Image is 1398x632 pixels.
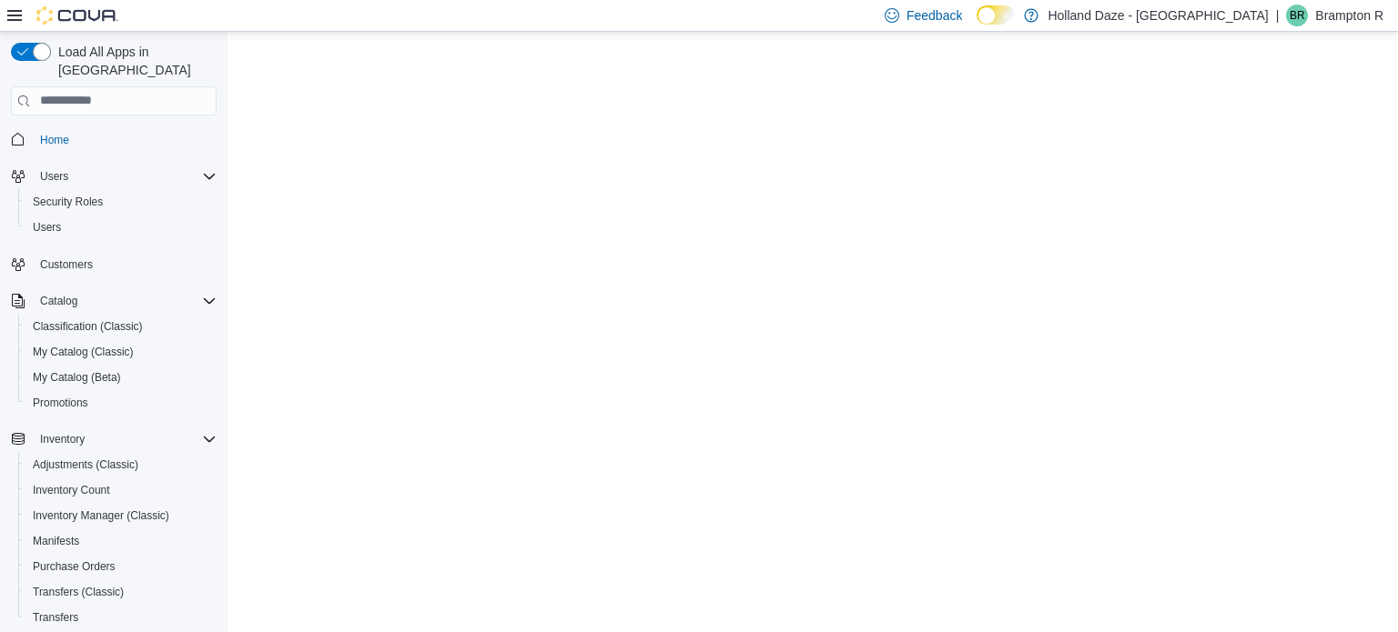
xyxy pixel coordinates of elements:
span: Classification (Classic) [33,319,143,334]
button: Catalog [4,288,224,314]
span: Users [40,169,68,184]
span: Customers [33,253,217,276]
a: Inventory Count [25,479,117,501]
button: Security Roles [18,189,224,215]
span: Adjustments (Classic) [25,454,217,476]
button: Promotions [18,390,224,416]
button: Inventory Manager (Classic) [18,503,224,528]
a: Inventory Manager (Classic) [25,505,177,527]
button: Inventory [33,428,92,450]
span: Inventory [33,428,217,450]
span: My Catalog (Classic) [25,341,217,363]
button: Catalog [33,290,85,312]
a: Transfers (Classic) [25,581,131,603]
a: My Catalog (Classic) [25,341,141,363]
a: Promotions [25,392,96,414]
span: Adjustments (Classic) [33,457,138,472]
span: Classification (Classic) [25,316,217,337]
span: Home [40,133,69,147]
span: Transfers [33,610,78,625]
input: Dark Mode [977,5,1015,25]
span: Customers [40,257,93,272]
span: Manifests [33,534,79,548]
button: Classification (Classic) [18,314,224,339]
span: Home [33,128,217,151]
span: Inventory [40,432,85,446]
span: Transfers (Classic) [25,581,217,603]
span: Promotions [25,392,217,414]
span: Feedback [907,6,962,25]
span: Users [33,220,61,235]
span: Inventory Manager (Classic) [33,508,169,523]
span: Security Roles [33,195,103,209]
span: Inventory Count [25,479,217,501]
span: Inventory Manager (Classic) [25,505,217,527]
button: Purchase Orders [18,554,224,579]
button: Transfers (Classic) [18,579,224,605]
a: Classification (Classic) [25,316,150,337]
button: Users [33,166,76,187]
button: Manifests [18,528,224,554]
span: Load All Apps in [GEOGRAPHIC_DATA] [51,43,217,79]
button: My Catalog (Beta) [18,365,224,390]
span: Manifests [25,530,217,552]
span: Transfers [25,607,217,628]
span: My Catalog (Beta) [25,366,217,388]
button: Inventory Count [18,477,224,503]
a: Home [33,129,76,151]
button: Users [4,164,224,189]
span: Security Roles [25,191,217,213]
span: My Catalog (Beta) [33,370,121,385]
span: Purchase Orders [33,559,116,574]
a: Customers [33,254,100,276]
p: | [1276,5,1280,26]
button: Adjustments (Classic) [18,452,224,477]
span: BR [1290,5,1305,26]
a: Adjustments (Classic) [25,454,146,476]
a: Purchase Orders [25,556,123,577]
span: Purchase Orders [25,556,217,577]
div: Brampton R [1286,5,1308,26]
span: Users [25,216,217,238]
span: Promotions [33,396,88,410]
p: Brampton R [1315,5,1383,26]
a: Users [25,216,68,238]
span: Users [33,166,217,187]
button: Home [4,126,224,153]
p: Holland Daze - [GEOGRAPHIC_DATA] [1048,5,1268,26]
span: Transfers (Classic) [33,585,124,599]
img: Cova [36,6,118,25]
span: My Catalog (Classic) [33,345,134,359]
button: Transfers [18,605,224,630]
a: Security Roles [25,191,110,213]
a: My Catalog (Beta) [25,366,128,388]
button: Users [18,215,224,240]
button: My Catalog (Classic) [18,339,224,365]
a: Transfers [25,607,86,628]
span: Catalog [40,294,77,308]
span: Catalog [33,290,217,312]
a: Manifests [25,530,86,552]
span: Inventory Count [33,483,110,497]
button: Inventory [4,426,224,452]
button: Customers [4,251,224,277]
